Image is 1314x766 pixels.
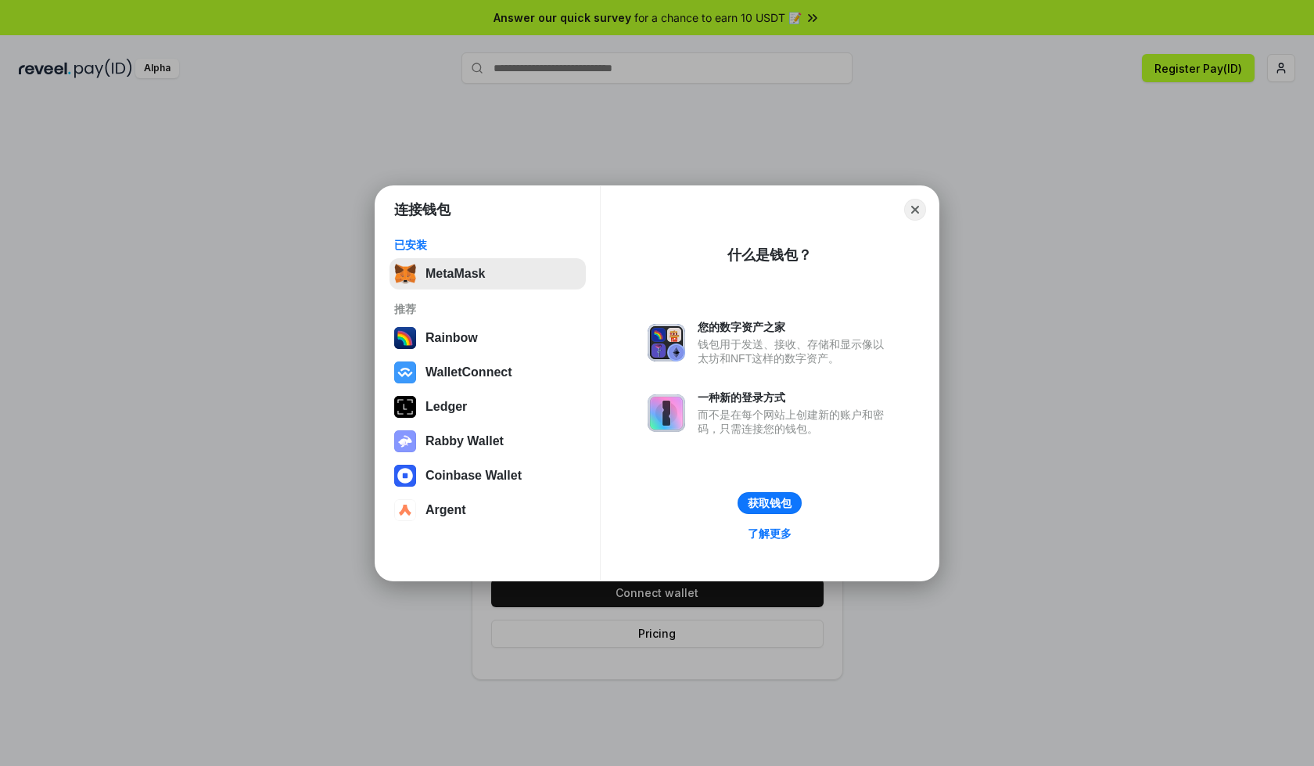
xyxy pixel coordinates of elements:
[425,400,467,414] div: Ledger
[390,426,586,457] button: Rabby Wallet
[394,396,416,418] img: svg+xml,%3Csvg%20xmlns%3D%22http%3A%2F%2Fwww.w3.org%2F2000%2Fsvg%22%20width%3D%2228%22%20height%3...
[425,503,466,517] div: Argent
[748,527,792,541] div: 了解更多
[425,469,522,483] div: Coinbase Wallet
[394,499,416,521] img: svg+xml,%3Csvg%20width%3D%2228%22%20height%3D%2228%22%20viewBox%3D%220%200%2028%2028%22%20fill%3D...
[394,327,416,349] img: svg+xml,%3Csvg%20width%3D%22120%22%20height%3D%22120%22%20viewBox%3D%220%200%20120%20120%22%20fil...
[738,492,802,514] button: 获取钱包
[394,302,581,316] div: 推荐
[738,523,801,544] a: 了解更多
[648,324,685,361] img: svg+xml,%3Csvg%20xmlns%3D%22http%3A%2F%2Fwww.w3.org%2F2000%2Fsvg%22%20fill%3D%22none%22%20viewBox...
[390,494,586,526] button: Argent
[698,390,892,405] div: 一种新的登录方式
[904,199,926,221] button: Close
[425,267,485,281] div: MetaMask
[425,365,512,379] div: WalletConnect
[394,200,451,219] h1: 连接钱包
[390,391,586,423] button: Ledger
[394,361,416,383] img: svg+xml,%3Csvg%20width%3D%2228%22%20height%3D%2228%22%20viewBox%3D%220%200%2028%2028%22%20fill%3D...
[394,238,581,252] div: 已安装
[394,430,416,452] img: svg+xml,%3Csvg%20xmlns%3D%22http%3A%2F%2Fwww.w3.org%2F2000%2Fsvg%22%20fill%3D%22none%22%20viewBox...
[648,394,685,432] img: svg+xml,%3Csvg%20xmlns%3D%22http%3A%2F%2Fwww.w3.org%2F2000%2Fsvg%22%20fill%3D%22none%22%20viewBox...
[748,496,792,510] div: 获取钱包
[390,357,586,388] button: WalletConnect
[425,434,504,448] div: Rabby Wallet
[390,258,586,289] button: MetaMask
[698,408,892,436] div: 而不是在每个网站上创建新的账户和密码，只需连接您的钱包。
[698,337,892,365] div: 钱包用于发送、接收、存储和显示像以太坊和NFT这样的数字资产。
[425,331,478,345] div: Rainbow
[390,460,586,491] button: Coinbase Wallet
[390,322,586,354] button: Rainbow
[394,263,416,285] img: svg+xml,%3Csvg%20fill%3D%22none%22%20height%3D%2233%22%20viewBox%3D%220%200%2035%2033%22%20width%...
[727,246,812,264] div: 什么是钱包？
[698,320,892,334] div: 您的数字资产之家
[394,465,416,487] img: svg+xml,%3Csvg%20width%3D%2228%22%20height%3D%2228%22%20viewBox%3D%220%200%2028%2028%22%20fill%3D...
